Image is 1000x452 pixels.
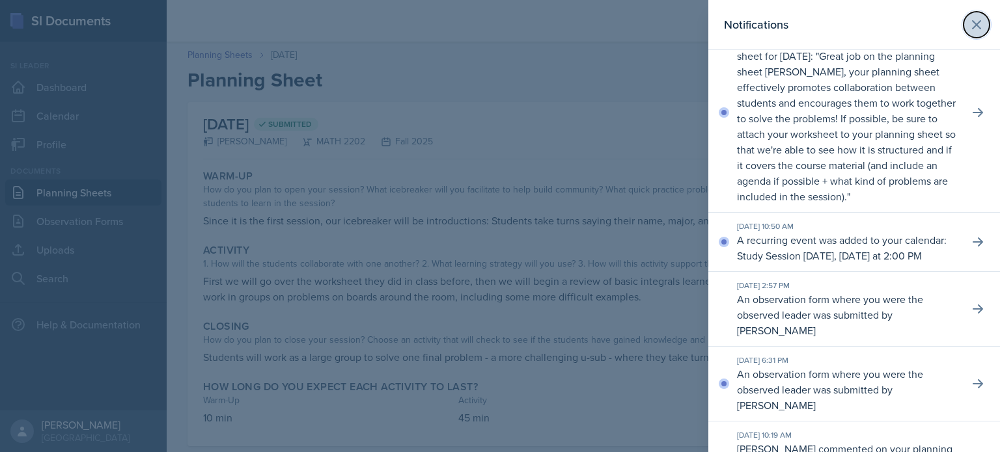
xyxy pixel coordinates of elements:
[737,354,958,366] div: [DATE] 6:31 PM
[737,366,958,413] p: An observation form where you were the observed leader was submitted by [PERSON_NAME]
[737,291,958,338] p: An observation form where you were the observed leader was submitted by [PERSON_NAME]
[737,232,958,263] p: A recurring event was added to your calendar: Study Session [DATE], [DATE] at 2:00 PM
[737,220,958,232] div: [DATE] 10:50 AM
[737,280,958,291] div: [DATE] 2:57 PM
[724,16,788,34] h2: Notifications
[737,33,958,204] p: [PERSON_NAME] commented on your planning sheet for [DATE]: " "
[737,429,958,441] div: [DATE] 10:19 AM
